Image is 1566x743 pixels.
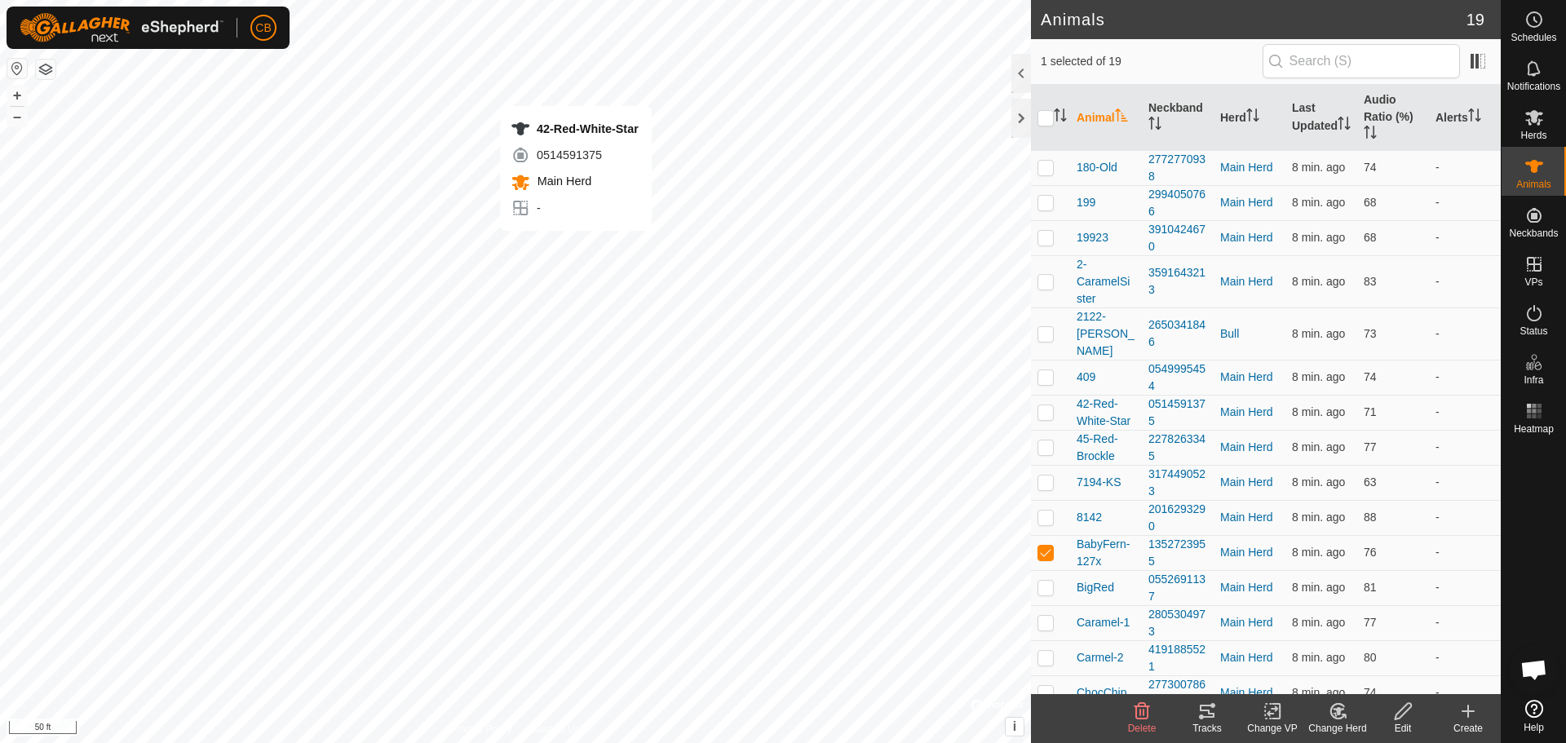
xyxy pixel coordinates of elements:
[1077,474,1121,491] span: 7194-KS
[1220,544,1279,561] div: Main Herd
[1220,159,1279,176] div: Main Herd
[1364,405,1377,418] span: 71
[1429,640,1501,675] td: -
[1338,119,1351,132] p-sorticon: Activate to sort
[1364,161,1377,174] span: 74
[1429,255,1501,307] td: -
[1364,546,1377,559] span: 76
[1466,7,1484,32] span: 19
[1148,466,1207,500] div: 3174490523
[1364,370,1377,383] span: 74
[1148,119,1161,132] p-sorticon: Activate to sort
[1054,111,1067,124] p-sorticon: Activate to sort
[1148,431,1207,465] div: 2278263345
[1077,431,1135,465] span: 45-Red-Brockle
[1148,186,1207,220] div: 2994050766
[1429,675,1501,710] td: -
[1077,256,1135,307] span: 2-CaramelSister
[1524,723,1544,732] span: Help
[1435,721,1501,736] div: Create
[1240,721,1305,736] div: Change VP
[1148,571,1207,605] div: 0552691137
[1077,194,1095,211] span: 199
[1077,614,1130,631] span: Caramel-1
[7,59,27,78] button: Reset Map
[1292,651,1345,664] span: Oct 4, 2025, 8:36 PM
[1524,277,1542,287] span: VPs
[1148,151,1207,185] div: 2772770938
[7,86,27,105] button: +
[1148,676,1207,710] div: 2773007866
[1142,85,1214,151] th: Neckband
[1509,228,1558,238] span: Neckbands
[1364,327,1377,340] span: 73
[1364,475,1377,489] span: 63
[1115,111,1128,124] p-sorticon: Activate to sort
[1292,161,1345,174] span: Oct 4, 2025, 8:36 PM
[1292,475,1345,489] span: Oct 4, 2025, 8:36 PM
[1305,721,1370,736] div: Change Herd
[1013,719,1016,733] span: i
[1292,616,1345,629] span: Oct 4, 2025, 8:36 PM
[1364,231,1377,244] span: 68
[1077,308,1135,360] span: 2122-[PERSON_NAME]
[1429,185,1501,220] td: -
[1220,325,1279,343] div: Bull
[1524,375,1543,385] span: Infra
[1220,273,1279,290] div: Main Herd
[1148,221,1207,255] div: 3910424670
[1148,641,1207,675] div: 4191885521
[1429,500,1501,535] td: -
[1429,150,1501,185] td: -
[1077,396,1135,430] span: 42-Red-White-Star
[1077,579,1114,596] span: BigRed
[1148,606,1207,640] div: 2805304973
[1364,686,1377,699] span: 74
[1292,196,1345,209] span: Oct 4, 2025, 8:37 PM
[1148,396,1207,430] div: 0514591375
[1148,316,1207,351] div: 2650341846
[1220,649,1279,666] div: Main Herd
[1220,439,1279,456] div: Main Herd
[1077,684,1126,701] span: ChocChip
[1214,85,1285,151] th: Herd
[1364,196,1377,209] span: 68
[1520,130,1546,140] span: Herds
[1514,424,1554,434] span: Heatmap
[1292,440,1345,453] span: Oct 4, 2025, 8:37 PM
[1220,614,1279,631] div: Main Herd
[1516,179,1551,189] span: Animals
[1429,307,1501,360] td: -
[1357,85,1429,151] th: Audio Ratio (%)
[1364,651,1377,664] span: 80
[533,175,591,188] span: Main Herd
[1364,581,1377,594] span: 81
[1429,220,1501,255] td: -
[1220,579,1279,596] div: Main Herd
[1128,723,1157,734] span: Delete
[1292,581,1345,594] span: Oct 4, 2025, 8:37 PM
[1292,275,1345,288] span: Oct 4, 2025, 8:36 PM
[1292,370,1345,383] span: Oct 4, 2025, 8:36 PM
[1429,430,1501,465] td: -
[1077,509,1102,526] span: 8142
[1077,536,1135,570] span: BabyFern-127x
[1220,229,1279,246] div: Main Herd
[511,198,639,218] div: -
[1220,509,1279,526] div: Main Herd
[532,722,580,736] a: Contact Us
[1285,85,1357,151] th: Last Updated
[20,13,223,42] img: Gallagher Logo
[1292,405,1345,418] span: Oct 4, 2025, 8:36 PM
[1429,360,1501,395] td: -
[1364,511,1377,524] span: 88
[1429,605,1501,640] td: -
[1511,33,1556,42] span: Schedules
[1292,546,1345,559] span: Oct 4, 2025, 8:36 PM
[1429,535,1501,570] td: -
[1148,264,1207,299] div: 3591643213
[1077,369,1095,386] span: 409
[1220,404,1279,421] div: Main Herd
[1041,10,1466,29] h2: Animals
[1292,327,1345,340] span: Oct 4, 2025, 8:36 PM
